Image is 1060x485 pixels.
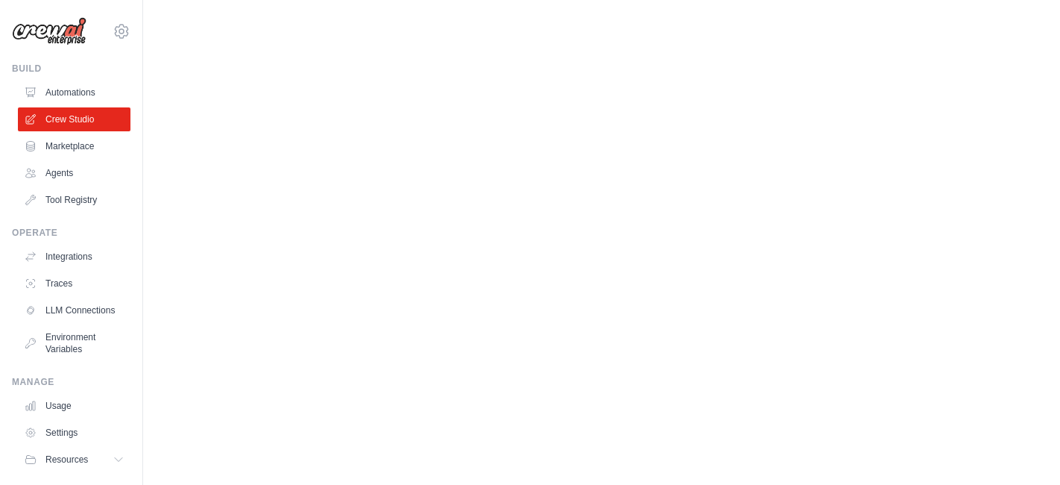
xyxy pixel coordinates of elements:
div: Manage [12,376,130,388]
a: Agents [18,161,130,185]
a: LLM Connections [18,298,130,322]
a: Environment Variables [18,325,130,361]
div: Build [12,63,130,75]
button: Resources [18,448,130,472]
a: Automations [18,81,130,104]
img: Logo [12,17,86,46]
a: Usage [18,394,130,418]
a: Tool Registry [18,188,130,212]
span: Resources [45,454,88,466]
a: Integrations [18,245,130,269]
div: Operate [12,227,130,239]
a: Settings [18,421,130,445]
a: Crew Studio [18,107,130,131]
a: Marketplace [18,134,130,158]
a: Traces [18,272,130,295]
